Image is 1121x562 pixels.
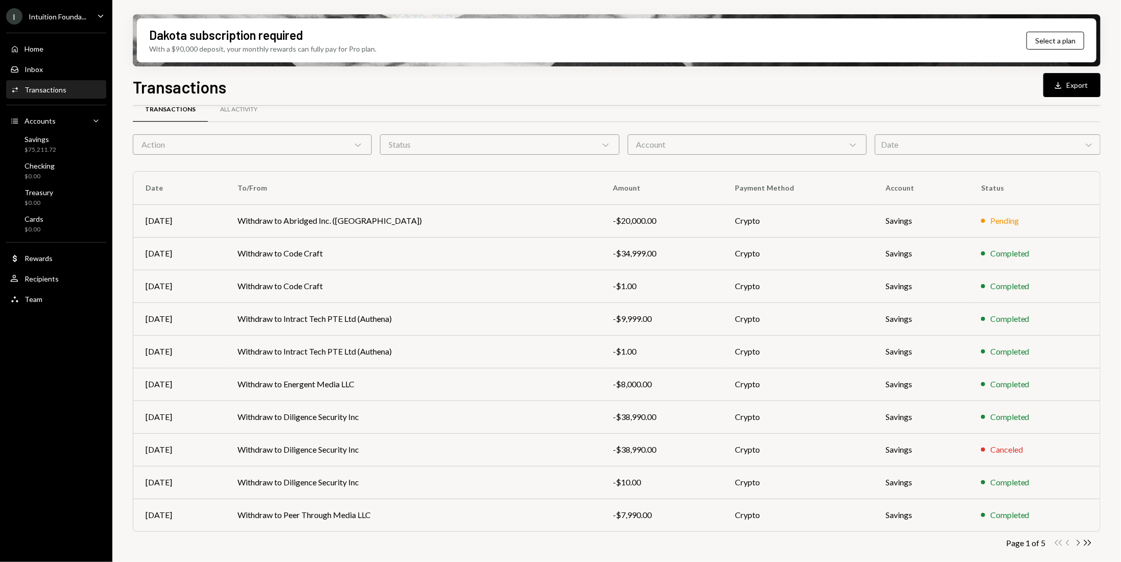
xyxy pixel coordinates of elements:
div: All Activity [220,105,257,114]
a: Checking$0.00 [6,158,106,183]
a: Treasury$0.00 [6,185,106,209]
td: Withdraw to Peer Through Media LLC [225,499,601,531]
div: -$1.00 [613,280,710,292]
td: Savings [873,204,969,237]
td: Crypto [723,499,873,531]
td: Withdraw to Code Craft [225,237,601,270]
td: Savings [873,499,969,531]
div: Completed [990,280,1030,292]
div: Account [628,134,867,155]
div: Date [875,134,1101,155]
div: Intuition Founda... [29,12,86,21]
td: Savings [873,368,969,401]
td: Withdraw to Intract Tech PTE Ltd (Authena) [225,302,601,335]
td: Savings [873,270,969,302]
button: Select a plan [1027,32,1084,50]
div: [DATE] [146,280,213,292]
td: Withdraw to Diligence Security Inc [225,433,601,466]
div: [DATE] [146,378,213,390]
a: Accounts [6,111,106,130]
button: Export [1043,73,1101,97]
div: Inbox [25,65,43,74]
th: Status [969,172,1100,204]
div: Transactions [145,105,196,114]
div: Completed [990,509,1030,521]
div: $75,211.72 [25,146,56,154]
td: Crypto [723,368,873,401]
th: To/From [225,172,601,204]
td: Crypto [723,401,873,433]
td: Withdraw to Code Craft [225,270,601,302]
a: Inbox [6,60,106,78]
h1: Transactions [133,77,226,97]
div: Transactions [25,85,66,94]
div: Recipients [25,274,59,283]
div: [DATE] [146,247,213,260]
div: Team [25,295,42,303]
td: Savings [873,335,969,368]
div: $0.00 [25,225,43,234]
div: Completed [990,476,1030,488]
td: Withdraw to Energent Media LLC [225,368,601,401]
div: -$34,999.00 [613,247,710,260]
div: Status [380,134,619,155]
a: Transactions [133,97,208,123]
td: Crypto [723,335,873,368]
a: All Activity [208,97,270,123]
div: -$9,999.00 [613,313,710,325]
div: [DATE] [146,476,213,488]
a: Savings$75,211.72 [6,132,106,156]
div: Rewards [25,254,53,263]
div: With a $90,000 deposit, your monthly rewards can fully pay for Pro plan. [149,43,376,54]
td: Crypto [723,466,873,499]
div: Completed [990,345,1030,358]
td: Savings [873,433,969,466]
th: Payment Method [723,172,873,204]
div: -$1.00 [613,345,710,358]
td: Savings [873,466,969,499]
a: Rewards [6,249,106,267]
a: Transactions [6,80,106,99]
div: [DATE] [146,509,213,521]
div: -$7,990.00 [613,509,710,521]
div: I [6,8,22,25]
th: Amount [601,172,723,204]
div: -$10.00 [613,476,710,488]
div: [DATE] [146,411,213,423]
td: Savings [873,237,969,270]
div: Dakota subscription required [149,27,303,43]
div: -$38,990.00 [613,411,710,423]
td: Savings [873,302,969,335]
th: Account [873,172,969,204]
td: Crypto [723,302,873,335]
div: Completed [990,247,1030,260]
div: Checking [25,161,55,170]
th: Date [133,172,225,204]
div: Completed [990,313,1030,325]
div: [DATE] [146,345,213,358]
div: Savings [25,135,56,144]
div: Page 1 of 5 [1006,538,1045,548]
td: Withdraw to Diligence Security Inc [225,401,601,433]
td: Savings [873,401,969,433]
div: -$38,990.00 [613,443,710,456]
div: $0.00 [25,199,53,207]
div: Completed [990,411,1030,423]
div: [DATE] [146,215,213,227]
a: Recipients [6,269,106,288]
div: $0.00 [25,172,55,181]
a: Team [6,290,106,308]
div: -$8,000.00 [613,378,710,390]
div: [DATE] [146,313,213,325]
a: Home [6,39,106,58]
div: Accounts [25,116,56,125]
div: Home [25,44,43,53]
td: Withdraw to Abridged Inc. ([GEOGRAPHIC_DATA]) [225,204,601,237]
div: [DATE] [146,443,213,456]
div: Canceled [990,443,1023,456]
a: Cards$0.00 [6,212,106,236]
div: -$20,000.00 [613,215,710,227]
td: Withdraw to Intract Tech PTE Ltd (Authena) [225,335,601,368]
td: Crypto [723,270,873,302]
td: Crypto [723,204,873,237]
